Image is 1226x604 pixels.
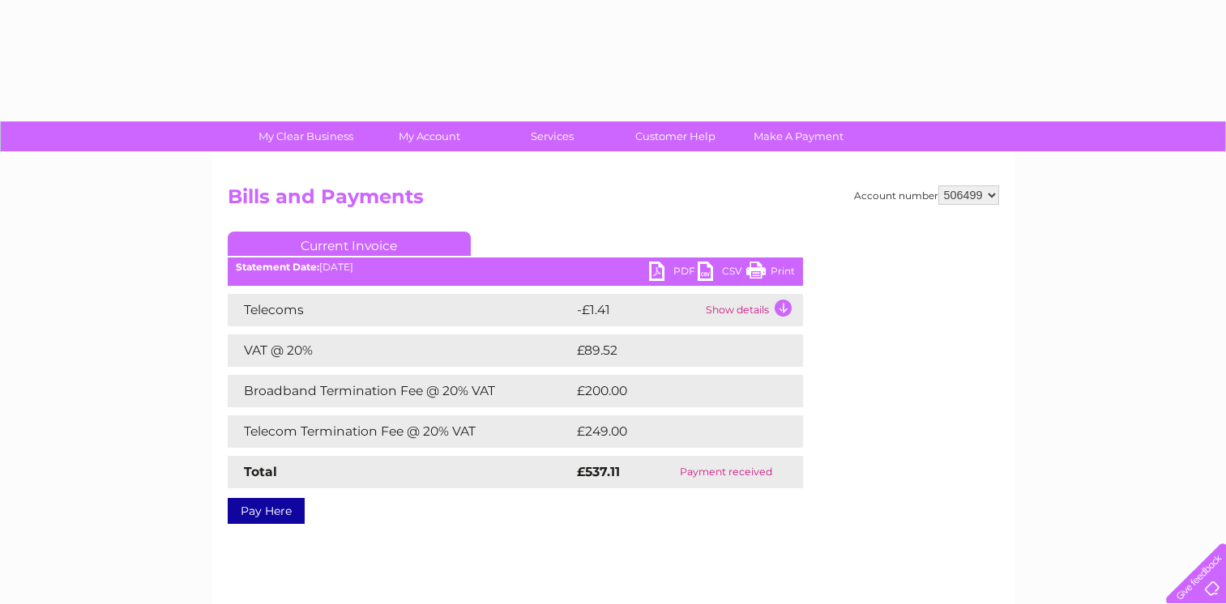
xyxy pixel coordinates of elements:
td: Telecom Termination Fee @ 20% VAT [228,415,573,448]
a: Print [746,262,795,285]
a: Make A Payment [732,121,865,151]
td: £200.00 [573,375,775,407]
a: Services [485,121,619,151]
td: Show details [702,294,803,326]
a: My Account [362,121,496,151]
a: Current Invoice [228,232,471,256]
strong: £537.11 [577,464,620,479]
h2: Bills and Payments [228,185,999,216]
td: £89.52 [573,334,770,367]
b: Statement Date: [236,261,319,273]
td: Broadband Termination Fee @ 20% VAT [228,375,573,407]
td: Payment received [650,456,802,488]
div: [DATE] [228,262,803,273]
a: Customer Help [609,121,742,151]
a: My Clear Business [239,121,373,151]
div: Account number [854,185,999,205]
td: -£1.41 [573,294,702,326]
td: VAT @ 20% [228,334,573,367]
td: Telecoms [228,294,573,326]
td: £249.00 [573,415,775,448]
a: PDF [649,262,698,285]
strong: Total [244,464,277,479]
a: CSV [698,262,746,285]
a: Pay Here [228,498,305,524]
